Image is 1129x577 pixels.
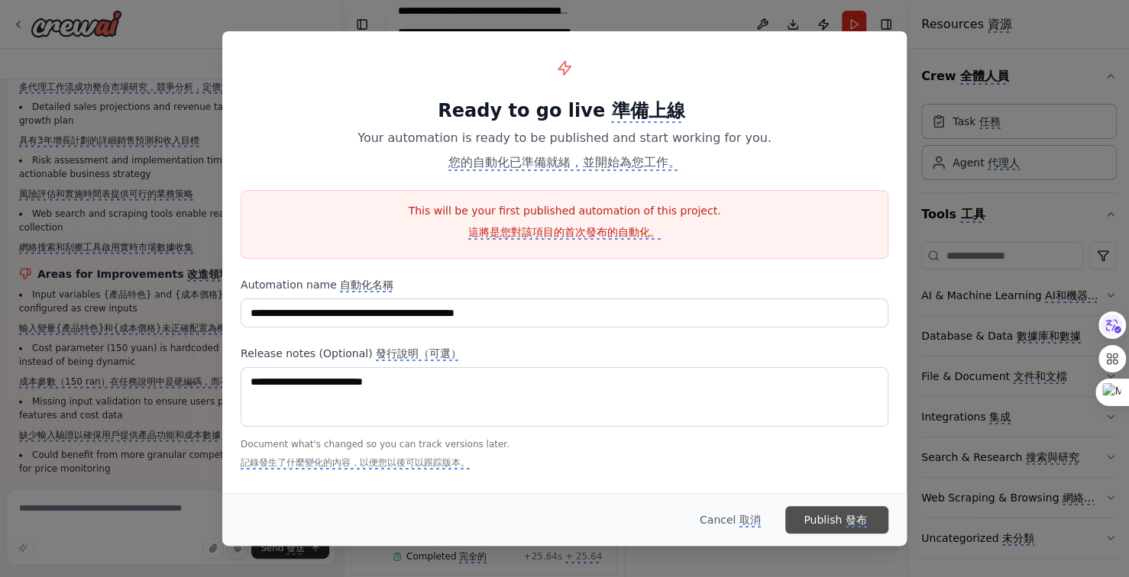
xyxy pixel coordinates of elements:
monica-translate-origin-text: Ready to go live [438,100,605,121]
monica-translate-translate: 發行說明（可選） [376,347,461,361]
monica-translate-translate: 您的自動化已準備就緒，並開始為您工作。 [448,155,681,171]
monica-translate-translate: 發布 [846,514,867,527]
monica-translate-origin-text: Publish [804,514,842,526]
monica-translate-origin-text: Your automation is ready to be published and start working for you. [357,131,772,145]
button: Cancel 取消 [687,506,776,533]
monica-translate-origin-text: Cancel [700,514,736,526]
button: Publish 發布 [785,506,888,533]
monica-translate-translate: 取消 [739,514,761,527]
monica-translate-translate: 自動化名稱 [340,279,393,292]
monica-translate-translate: 準備上線 [611,100,684,123]
monica-translate-translate: 記錄發生了什麼變化的內容，以便您以後可以跟踪版本。 [241,457,470,469]
monica-translate-origin-text: This will be your first published automation of this project. [409,205,721,217]
monica-translate-translate: 這將是您對該項目的首次發布的自動化。 [468,226,661,240]
monica-translate-origin-text: Automation name [241,279,337,291]
monica-translate-origin-text: Document what's changed so you can track versions later. [241,439,510,450]
monica-translate-origin-text: Release notes (Optional) [241,347,373,359]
